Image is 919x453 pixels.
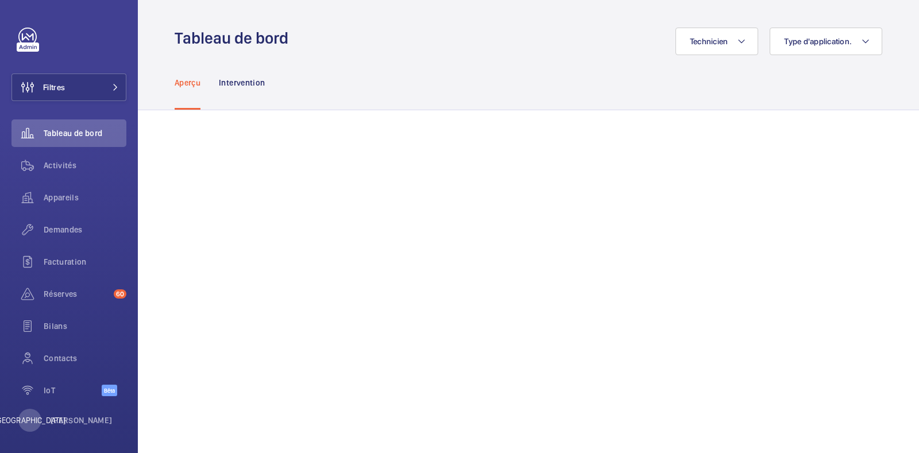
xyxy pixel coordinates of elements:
[175,78,200,87] font: Aperçu
[784,37,852,46] font: Type d'application.
[116,290,124,298] font: 60
[44,225,83,234] font: Demandes
[44,322,67,331] font: Bilans
[675,28,759,55] button: Technicien
[44,129,102,138] font: Tableau de bord
[44,289,78,299] font: Réserves
[43,83,65,92] font: Filtres
[219,78,265,87] font: Intervention
[770,28,882,55] button: Type d'application.
[44,193,79,202] font: Appareils
[51,416,113,425] font: [PERSON_NAME]
[44,161,76,170] font: Activités
[11,73,126,101] button: Filtres
[690,37,728,46] font: Technicien
[175,28,288,48] font: Tableau de bord
[44,257,87,266] font: Facturation
[44,354,78,363] font: Contacts
[104,387,115,394] font: Bêta
[44,386,55,395] font: IoT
